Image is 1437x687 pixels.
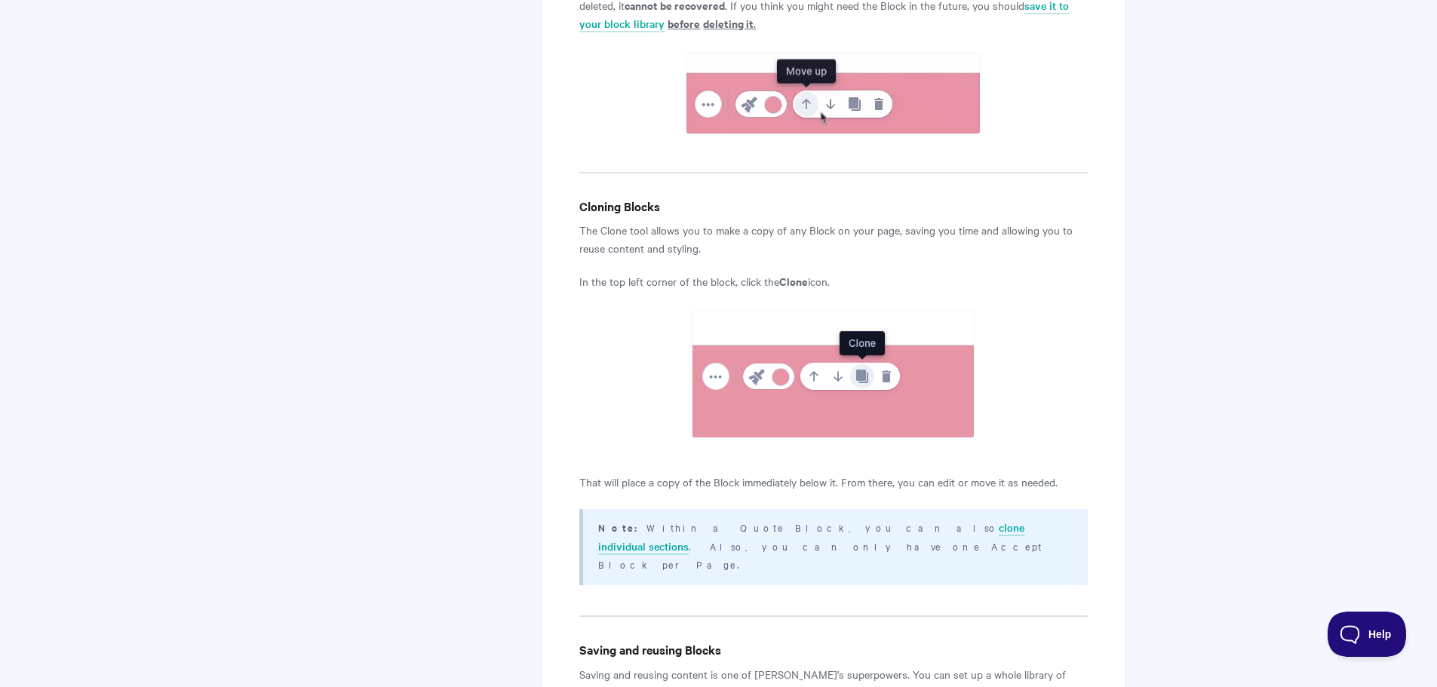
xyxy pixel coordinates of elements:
h4: Saving and reusing Blocks [579,640,1087,659]
img: file-xVsjECW8ZR.png [692,310,975,438]
strong: before [668,15,700,31]
p: In the top left corner of the block, click the icon. [579,272,1087,290]
h4: Cloning Blocks [579,197,1087,216]
strong: Note: [598,520,646,535]
p: That will place a copy of the Block immediately below it. From there, you can edit or move it as ... [579,473,1087,491]
strong: Clone [779,273,808,289]
img: file-KBDNuplOou.gif [686,52,981,134]
iframe: Toggle Customer Support [1328,612,1407,657]
u: . [754,16,756,31]
strong: deleting it [703,15,754,31]
p: The Clone tool allows you to make a copy of any Block on your page, saving you time and allowing ... [579,221,1087,257]
p: Within a Quote Block, you can also . Also, you can only have one Accept Block per Page. [598,518,1068,573]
